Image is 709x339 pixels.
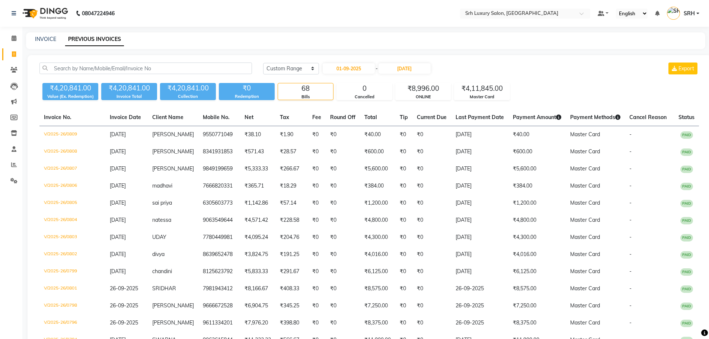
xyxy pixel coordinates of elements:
td: [DATE] [451,212,508,229]
div: Value (Ex. Redemption) [42,93,98,100]
td: ₹191.25 [275,246,308,263]
td: ₹4,571.42 [240,212,275,229]
span: 26-09-2025 [110,319,138,326]
td: ₹0 [308,178,326,195]
span: Last Payment Date [456,114,504,121]
span: - [629,319,632,326]
td: ₹0 [308,212,326,229]
div: ₹4,20,841.00 [42,83,98,93]
td: ₹5,600.00 [508,160,566,178]
td: ₹0 [412,314,451,332]
span: Round Off [330,114,355,121]
span: [DATE] [110,268,126,275]
div: Redemption [219,93,275,100]
td: 26-09-2025 [451,314,508,332]
td: ₹0 [412,195,451,212]
span: Master Card [570,251,600,258]
span: Master Card [570,182,600,189]
span: Master Card [570,199,600,206]
td: ₹1.90 [275,126,308,144]
td: ₹0 [395,280,412,297]
td: 8639652478 [198,246,240,263]
td: ₹0 [326,246,360,263]
td: ₹0 [395,195,412,212]
b: 08047224946 [82,3,115,24]
td: V/2025-26/0805 [39,195,105,212]
div: ₹8,996.00 [396,83,451,94]
span: PAID [680,200,693,207]
span: [DATE] [110,199,126,206]
span: [DATE] [110,148,126,155]
span: - [629,217,632,223]
input: Search by Name/Mobile/Email/Invoice No [39,63,252,74]
span: Fee [312,114,321,121]
td: ₹8,375.00 [508,314,566,332]
td: ₹0 [395,263,412,280]
td: ₹8,166.67 [240,280,275,297]
span: natessa [152,217,171,223]
span: Master Card [570,268,600,275]
span: Tip [400,114,408,121]
td: ₹0 [326,280,360,297]
span: - [629,131,632,138]
td: ₹0 [326,143,360,160]
span: Net [245,114,253,121]
span: Master Card [570,302,600,309]
td: ₹4,095.24 [240,229,275,246]
td: 9611334201 [198,314,240,332]
td: ₹408.33 [275,280,308,297]
span: Master Card [570,165,600,172]
td: 9849199659 [198,160,240,178]
td: ₹0 [412,246,451,263]
td: ₹0 [308,195,326,212]
td: ₹0 [412,143,451,160]
td: ₹0 [412,212,451,229]
td: V/2025-26/0802 [39,246,105,263]
td: ₹0 [395,212,412,229]
span: SRIDHAR [152,285,176,292]
td: ₹0 [308,126,326,144]
td: ₹0 [395,160,412,178]
td: ₹0 [326,212,360,229]
td: ₹0 [326,314,360,332]
img: logo [19,3,70,24]
td: 26-09-2025 [451,280,508,297]
td: ₹7,976.20 [240,314,275,332]
td: ₹8,375.00 [360,314,395,332]
td: ₹600.00 [360,143,395,160]
td: ₹0 [308,229,326,246]
td: ₹0 [308,246,326,263]
td: ₹0 [395,143,412,160]
div: Master Card [454,94,510,100]
span: - [629,199,632,206]
td: 26-09-2025 [451,297,508,314]
td: V/2025-26/0799 [39,263,105,280]
span: PAID [680,148,693,156]
input: End Date [379,63,431,74]
td: 6305603773 [198,195,240,212]
td: ₹5,333.33 [240,160,275,178]
td: ₹4,016.00 [508,246,566,263]
div: Invoice Total [101,93,157,100]
td: ₹4,800.00 [508,212,566,229]
td: ₹398.80 [275,314,308,332]
td: V/2025-26/0809 [39,126,105,144]
div: 68 [278,83,333,94]
td: ₹7,250.00 [508,297,566,314]
span: - [629,148,632,155]
span: PAID [680,303,693,310]
td: ₹8,575.00 [508,280,566,297]
td: [DATE] [451,143,508,160]
span: - [376,65,378,73]
td: ₹5,833.33 [240,263,275,280]
span: Master Card [570,319,600,326]
td: V/2025-26/0808 [39,143,105,160]
span: Master Card [570,217,600,223]
td: 8125623792 [198,263,240,280]
td: ₹384.00 [360,178,395,195]
span: 26-09-2025 [110,302,138,309]
td: ₹4,016.00 [360,246,395,263]
img: SRH [667,7,680,20]
td: V/2025-26/0807 [39,160,105,178]
span: Total [364,114,377,121]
